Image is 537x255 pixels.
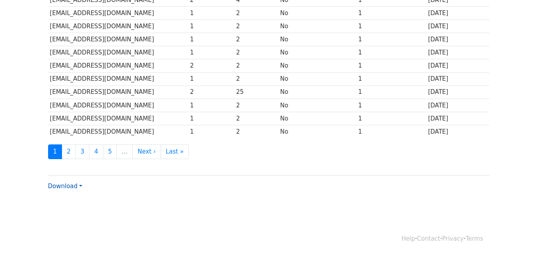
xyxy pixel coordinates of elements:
td: 25 [234,86,278,99]
td: 2 [188,86,234,99]
td: [EMAIL_ADDRESS][DOMAIN_NAME] [48,59,188,72]
a: Privacy [442,235,463,242]
td: 1 [188,33,234,46]
td: [EMAIL_ADDRESS][DOMAIN_NAME] [48,33,188,46]
td: [EMAIL_ADDRESS][DOMAIN_NAME] [48,46,188,59]
td: [DATE] [426,59,489,72]
td: 2 [234,99,278,112]
td: 1 [356,125,426,138]
td: [DATE] [426,46,489,59]
a: 5 [103,144,117,159]
iframe: Chat Widget [497,217,537,255]
td: [EMAIL_ADDRESS][DOMAIN_NAME] [48,112,188,125]
td: [EMAIL_ADDRESS][DOMAIN_NAME] [48,99,188,112]
td: [EMAIL_ADDRESS][DOMAIN_NAME] [48,86,188,99]
a: Contact [417,235,440,242]
td: 2 [188,59,234,72]
td: No [278,33,356,46]
td: 1 [188,99,234,112]
a: Last » [161,144,189,159]
td: 1 [188,46,234,59]
td: No [278,59,356,72]
td: 1 [356,99,426,112]
td: 2 [234,33,278,46]
a: Help [401,235,415,242]
a: 3 [76,144,90,159]
td: [DATE] [426,20,489,33]
td: [EMAIL_ADDRESS][DOMAIN_NAME] [48,72,188,86]
td: 1 [188,20,234,33]
td: 1 [188,72,234,86]
a: Next › [132,144,161,159]
td: 1 [356,46,426,59]
td: [DATE] [426,72,489,86]
td: 1 [356,59,426,72]
a: 4 [89,144,103,159]
td: 2 [234,46,278,59]
a: 2 [62,144,76,159]
td: 1 [188,7,234,20]
td: [DATE] [426,99,489,112]
td: 1 [356,86,426,99]
td: 1 [356,72,426,86]
td: [DATE] [426,33,489,46]
td: 1 [188,112,234,125]
td: [EMAIL_ADDRESS][DOMAIN_NAME] [48,125,188,138]
td: No [278,72,356,86]
td: [DATE] [426,7,489,20]
td: 2 [234,7,278,20]
a: 1 [48,144,62,159]
td: 2 [234,72,278,86]
td: [DATE] [426,125,489,138]
td: [EMAIL_ADDRESS][DOMAIN_NAME] [48,7,188,20]
td: 2 [234,20,278,33]
td: [DATE] [426,86,489,99]
td: 1 [356,33,426,46]
td: No [278,112,356,125]
td: 2 [234,59,278,72]
a: Download [48,183,82,190]
td: 1 [188,125,234,138]
td: No [278,99,356,112]
td: No [278,7,356,20]
td: 2 [234,112,278,125]
td: No [278,125,356,138]
td: No [278,46,356,59]
td: [EMAIL_ADDRESS][DOMAIN_NAME] [48,20,188,33]
td: 1 [356,112,426,125]
td: No [278,86,356,99]
td: 1 [356,7,426,20]
td: 2 [234,125,278,138]
td: 1 [356,20,426,33]
a: Terms [465,235,483,242]
td: [DATE] [426,112,489,125]
td: No [278,20,356,33]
